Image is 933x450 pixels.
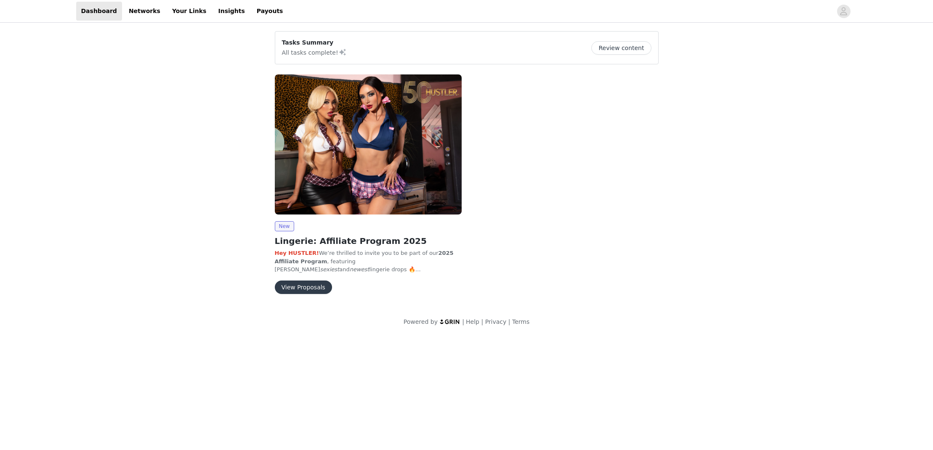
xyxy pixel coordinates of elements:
[275,74,462,214] img: HUSTLER Hollywood
[275,249,462,274] p: We’re thrilled to invite you to be part of our , featuring [PERSON_NAME] and lingerie drops 🔥
[275,235,462,247] h2: Lingerie: Affiliate Program 2025
[282,47,347,57] p: All tasks complete!
[320,266,340,273] em: sexiest
[439,319,460,324] img: logo
[275,250,454,265] strong: 2025 Affiliate Program
[275,250,319,256] strong: Hey HUSTLER!
[462,318,464,325] span: |
[213,2,250,21] a: Insights
[481,318,483,325] span: |
[275,221,294,231] span: New
[76,2,122,21] a: Dashboard
[275,281,332,294] button: View Proposals
[466,318,479,325] a: Help
[404,318,438,325] span: Powered by
[275,284,332,291] a: View Proposals
[167,2,212,21] a: Your Links
[282,38,347,47] p: Tasks Summary
[840,5,848,18] div: avatar
[512,318,529,325] a: Terms
[485,318,507,325] a: Privacy
[591,41,651,55] button: Review content
[350,266,369,273] em: newest
[508,318,510,325] span: |
[252,2,288,21] a: Payouts
[124,2,165,21] a: Networks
